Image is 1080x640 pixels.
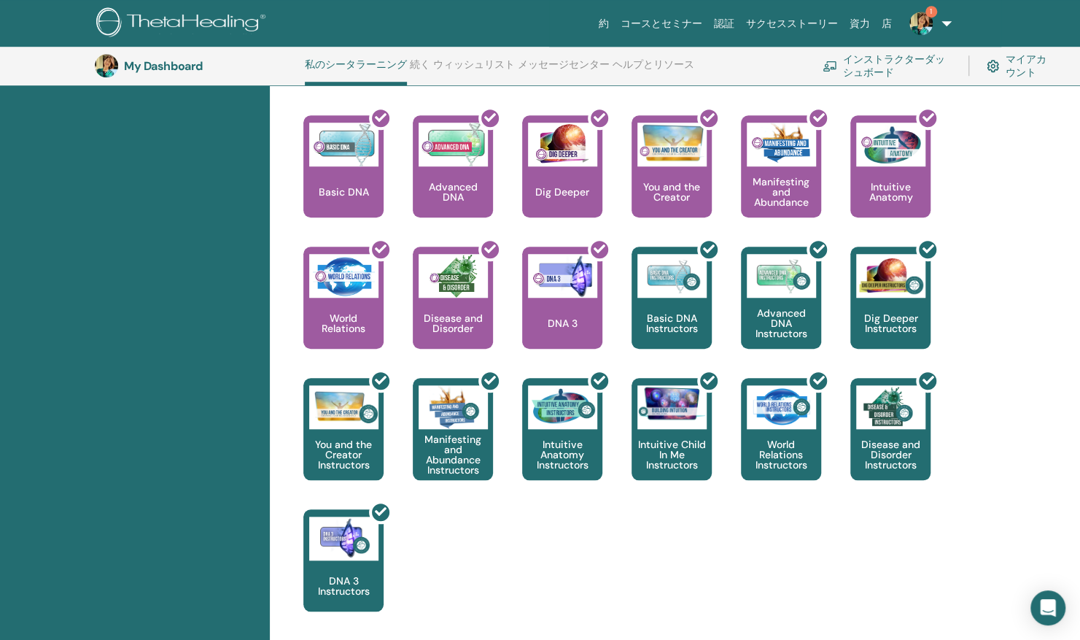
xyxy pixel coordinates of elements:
a: Manifesting and Abundance Manifesting and Abundance [741,115,821,247]
a: コースとセミナー [615,10,708,37]
a: Dig Deeper Dig Deeper [522,115,602,247]
p: World Relations Instructors [741,439,821,470]
a: 私のシータラーニング [305,58,407,85]
a: 認証 [708,10,740,37]
a: 店 [876,10,898,37]
a: Advanced DNA Instructors Advanced DNA Instructors [741,247,821,378]
a: DNA 3 DNA 3 [522,247,602,378]
img: DNA 3 [528,254,597,298]
a: Advanced DNA Advanced DNA [413,115,493,247]
a: Intuitive Child In Me Instructors Intuitive Child In Me Instructors [632,378,712,509]
p: DNA 3 Instructors [303,576,384,596]
a: マイアカウント [987,50,1056,82]
p: Dig Deeper Instructors [850,313,931,334]
img: default.jpg [909,12,933,35]
img: Disease and Disorder [419,254,488,298]
img: You and the Creator Instructors [309,385,378,429]
a: 続く [410,58,430,82]
p: Advanced DNA Instructors [741,308,821,339]
a: You and the Creator Instructors You and the Creator Instructors [303,378,384,509]
a: Disease and Disorder Instructors Disease and Disorder Instructors [850,378,931,509]
p: Basic DNA Instructors [632,313,712,334]
a: 資力 [844,10,876,37]
img: Disease and Disorder Instructors [856,385,925,429]
span: 1 [925,6,937,18]
a: ヘルプとリソース [613,58,694,82]
p: You and the Creator Instructors [303,439,384,470]
p: Manifesting and Abundance [741,177,821,207]
p: Disease and Disorder [413,313,493,334]
img: Advanced DNA [419,123,488,166]
img: Basic DNA [309,123,378,166]
img: cog.svg [987,57,999,74]
a: You and the Creator You and the Creator [632,115,712,247]
a: Manifesting and Abundance Instructors Manifesting and Abundance Instructors [413,378,493,509]
a: メッセージセンター [518,58,610,82]
img: Dig Deeper Instructors [856,254,925,298]
img: Manifesting and Abundance Instructors [419,385,488,429]
a: Dig Deeper Instructors Dig Deeper Instructors [850,247,931,378]
a: インストラクターダッシュボード [823,50,951,82]
img: You and the Creator [637,123,707,163]
a: Disease and Disorder Disease and Disorder [413,247,493,378]
img: World Relations [309,254,378,298]
img: DNA 3 Instructors [309,517,378,560]
div: Open Intercom Messenger [1030,590,1065,625]
p: Intuitive Anatomy Instructors [522,439,602,470]
p: Advanced DNA [413,182,493,202]
a: 約 [593,10,615,37]
a: Intuitive Anatomy Intuitive Anatomy [850,115,931,247]
p: World Relations [303,313,384,334]
a: Basic DNA Basic DNA [303,115,384,247]
img: Manifesting and Abundance [747,123,816,166]
a: World Relations Instructors World Relations Instructors [741,378,821,509]
img: logo.png [96,7,271,40]
a: ウィッシュリスト [433,58,515,82]
p: Dig Deeper [529,187,595,197]
img: Dig Deeper [528,123,597,166]
h3: My Dashboard [124,59,270,73]
a: World Relations World Relations [303,247,384,378]
img: chalkboard-teacher.svg [823,61,837,72]
p: Manifesting and Abundance Instructors [413,434,493,475]
a: サクセスストーリー [740,10,844,37]
img: Intuitive Anatomy Instructors [528,385,597,429]
a: Intuitive Anatomy Instructors Intuitive Anatomy Instructors [522,378,602,509]
p: Intuitive Child In Me Instructors [632,439,712,470]
img: World Relations Instructors [747,385,816,429]
p: Disease and Disorder Instructors [850,439,931,470]
img: Basic DNA Instructors [637,254,707,298]
p: You and the Creator [632,182,712,202]
a: Basic DNA Instructors Basic DNA Instructors [632,247,712,378]
img: Intuitive Child In Me Instructors [637,385,707,421]
p: Intuitive Anatomy [850,182,931,202]
img: Intuitive Anatomy [856,123,925,166]
img: default.jpg [95,54,118,77]
img: Advanced DNA Instructors [747,254,816,298]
